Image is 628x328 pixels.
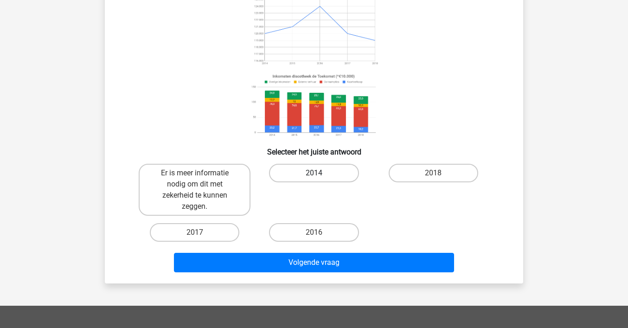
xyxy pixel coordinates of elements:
h6: Selecteer het juiste antwoord [120,140,508,156]
button: Volgende vraag [174,253,455,272]
label: 2017 [150,223,239,242]
label: 2018 [389,164,478,182]
label: Er is meer informatie nodig om dit met zekerheid te kunnen zeggen. [139,164,250,216]
label: 2016 [269,223,359,242]
label: 2014 [269,164,359,182]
